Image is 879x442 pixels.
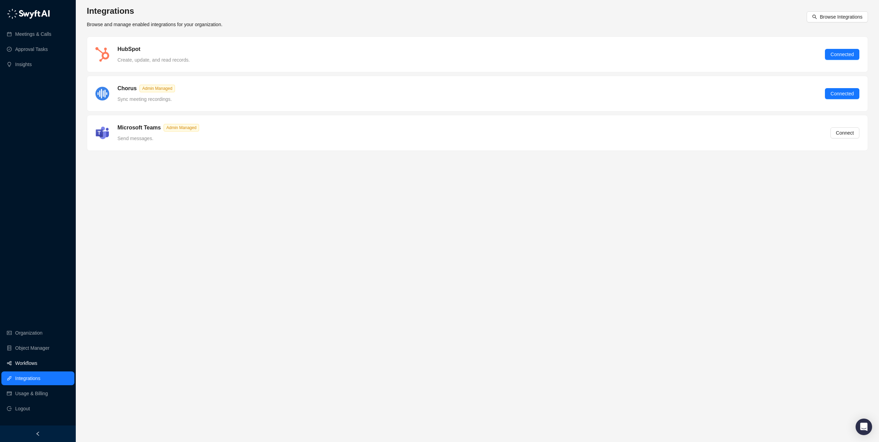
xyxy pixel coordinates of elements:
[15,341,50,355] a: Object Manager
[7,406,12,411] span: logout
[856,419,872,435] div: Open Intercom Messenger
[164,124,199,131] span: Admin Managed
[15,27,51,41] a: Meetings & Calls
[15,57,32,71] a: Insights
[15,371,40,385] a: Integrations
[830,127,859,138] button: Connect
[117,136,153,141] span: Send messages.
[830,51,854,58] span: Connected
[117,45,141,53] h5: HubSpot
[15,326,42,340] a: Organization
[825,49,859,60] button: Connected
[95,126,109,139] img: microsoft-teams-BZ5xE2bQ.png
[117,124,161,132] h5: Microsoft Teams
[87,6,223,17] h3: Integrations
[836,129,854,137] span: Connect
[7,9,50,19] img: logo-05li4sbe.png
[117,96,172,102] span: Sync meeting recordings.
[117,57,190,63] span: Create, update, and read records.
[35,431,40,436] span: left
[95,47,109,62] img: hubspot-DkpyWjJb.png
[830,90,854,97] span: Connected
[15,387,48,400] a: Usage & Billing
[15,42,48,56] a: Approval Tasks
[820,13,862,21] span: Browse Integrations
[807,11,868,22] button: Browse Integrations
[139,85,175,92] span: Admin Managed
[87,22,223,27] span: Browse and manage enabled integrations for your organization.
[812,14,817,19] span: search
[117,84,137,93] h5: Chorus
[95,87,109,101] img: chorus-BBBF9yxZ.png
[15,402,30,415] span: Logout
[15,356,37,370] a: Workflows
[825,88,859,99] button: Connected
